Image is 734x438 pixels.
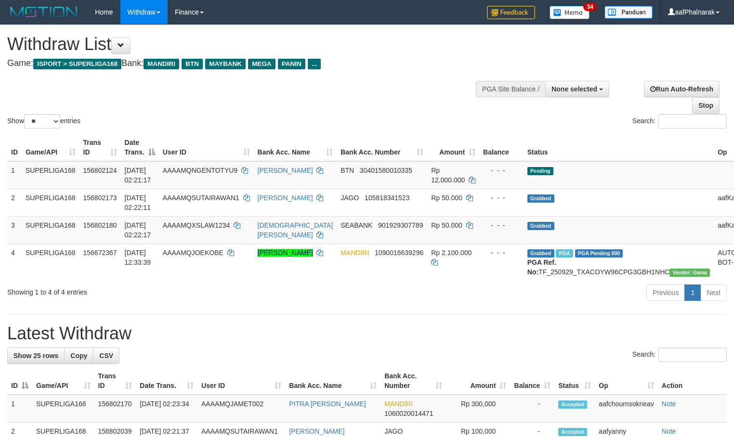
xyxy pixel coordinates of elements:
[64,348,93,364] a: Copy
[632,348,727,362] label: Search:
[632,114,727,129] label: Search:
[197,395,285,423] td: AAAAMQJAMET002
[558,428,587,436] span: Accepted
[483,166,520,175] div: - - -
[7,348,65,364] a: Show 25 rows
[258,221,333,239] a: [DEMOGRAPHIC_DATA][PERSON_NAME]
[79,134,121,161] th: Trans ID: activate to sort column ascending
[604,6,653,19] img: panduan.png
[7,134,22,161] th: ID
[83,221,117,229] span: 156802180
[7,283,299,297] div: Showing 1 to 4 of 4 entries
[446,367,510,395] th: Amount: activate to sort column ascending
[258,249,313,257] a: [PERSON_NAME]
[524,244,714,281] td: TF_250929_TXACOYW96CPG3GBH1NHC
[510,367,554,395] th: Balance: activate to sort column ascending
[479,134,524,161] th: Balance
[163,167,237,174] span: AAAAMQNGENTOTYU9
[527,249,554,258] span: Grabbed
[684,284,701,301] a: 1
[384,400,413,408] span: MANDIRI
[7,324,727,343] h1: Latest Withdraw
[550,6,590,19] img: Button%20Memo.svg
[13,352,58,360] span: Show 25 rows
[93,348,119,364] a: CSV
[510,395,554,423] td: -
[431,167,465,184] span: Rp 12.000.000
[558,400,587,409] span: Accepted
[125,249,151,266] span: [DATE] 12:33:39
[646,284,685,301] a: Previous
[545,81,609,97] button: None selected
[32,367,94,395] th: Game/API: activate to sort column ascending
[524,134,714,161] th: Status
[254,134,337,161] th: Bank Acc. Name: activate to sort column ascending
[163,249,223,257] span: AAAAMQJOEKOBE
[446,395,510,423] td: Rp 300,000
[644,81,720,97] a: Run Auto-Refresh
[289,427,344,435] a: [PERSON_NAME]
[22,161,79,189] td: SUPERLIGA168
[360,167,412,174] span: Copy 30401580010335 to clipboard
[431,221,462,229] span: Rp 50.000
[182,59,203,69] span: BTN
[692,97,720,114] a: Stop
[431,194,462,202] span: Rp 50.000
[669,269,710,277] span: Vendor URL: https://trx31.1velocity.biz
[551,85,597,93] span: None selected
[527,167,553,175] span: Pending
[289,400,366,408] a: PITRA [PERSON_NAME]
[341,167,354,174] span: BTN
[378,221,423,229] span: Copy 901929307789 to clipboard
[83,249,117,257] span: 156672367
[83,194,117,202] span: 156802173
[483,248,520,258] div: - - -
[380,367,446,395] th: Bank Acc. Number: activate to sort column ascending
[83,167,117,174] span: 156802124
[24,114,60,129] select: Showentries
[341,194,359,202] span: JAGO
[22,134,79,161] th: Game/API: activate to sort column ascending
[583,2,596,11] span: 34
[575,249,623,258] span: PGA Pending
[22,189,79,216] td: SUPERLIGA168
[7,161,22,189] td: 1
[341,221,372,229] span: SEABANK
[483,193,520,203] div: - - -
[7,395,32,423] td: 1
[487,6,535,19] img: Feedback.jpg
[527,194,554,203] span: Grabbed
[700,284,727,301] a: Next
[7,244,22,281] td: 4
[125,167,151,184] span: [DATE] 02:21:17
[144,59,179,69] span: MANDIRI
[662,427,676,435] a: Note
[337,134,427,161] th: Bank Acc. Number: activate to sort column ascending
[658,348,727,362] input: Search:
[125,221,151,239] span: [DATE] 02:22:17
[7,216,22,244] td: 3
[554,367,595,395] th: Status: activate to sort column ascending
[99,352,113,360] span: CSV
[22,244,79,281] td: SUPERLIGA168
[33,59,121,69] span: ISPORT > SUPERLIGA168
[375,249,423,257] span: Copy 1090016639296 to clipboard
[94,395,136,423] td: 156802170
[285,367,380,395] th: Bank Acc. Name: activate to sort column ascending
[308,59,321,69] span: ...
[7,114,80,129] label: Show entries
[121,134,159,161] th: Date Trans.: activate to sort column descending
[365,194,409,202] span: Copy 105818341523 to clipboard
[527,222,554,230] span: Grabbed
[7,35,480,54] h1: Withdraw List
[595,395,657,423] td: aafchournsokneav
[258,194,313,202] a: [PERSON_NAME]
[341,249,369,257] span: MANDIRI
[32,395,94,423] td: SUPERLIGA168
[476,81,545,97] div: PGA Site Balance /
[658,367,727,395] th: Action
[94,367,136,395] th: Trans ID: activate to sort column ascending
[384,427,403,435] span: JAGO
[658,114,727,129] input: Search:
[7,5,80,19] img: MOTION_logo.png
